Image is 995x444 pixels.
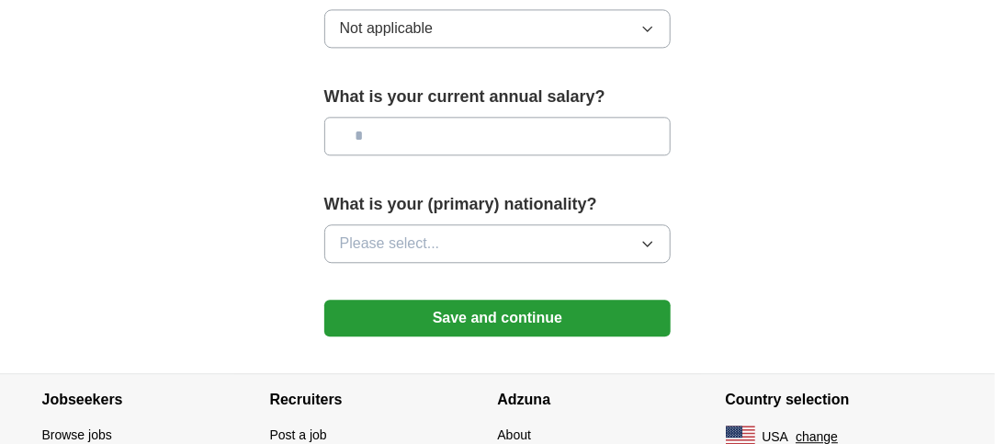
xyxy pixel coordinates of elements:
button: Please select... [324,224,672,263]
button: Save and continue [324,300,672,336]
span: Please select... [340,233,440,255]
button: Not applicable [324,9,672,48]
label: What is your (primary) nationality? [324,192,672,217]
label: What is your current annual salary? [324,85,672,109]
h4: Country selection [726,374,954,426]
a: About [498,427,532,442]
a: Browse jobs [42,427,112,442]
span: Not applicable [340,17,433,40]
a: Post a job [270,427,327,442]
